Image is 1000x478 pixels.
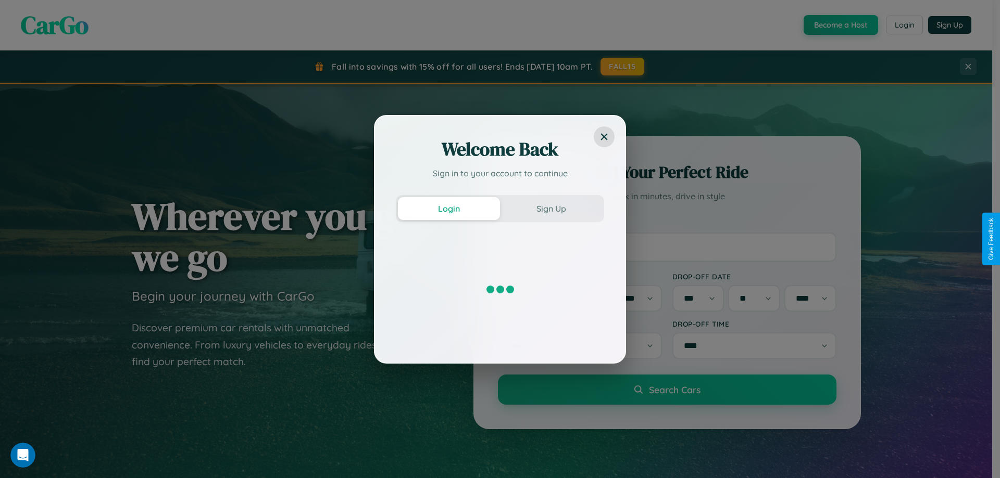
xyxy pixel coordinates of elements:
button: Login [398,197,500,220]
p: Sign in to your account to continue [396,167,604,179]
div: Give Feedback [988,218,995,260]
h2: Welcome Back [396,137,604,162]
iframe: Intercom live chat [10,443,35,468]
button: Sign Up [500,197,602,220]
